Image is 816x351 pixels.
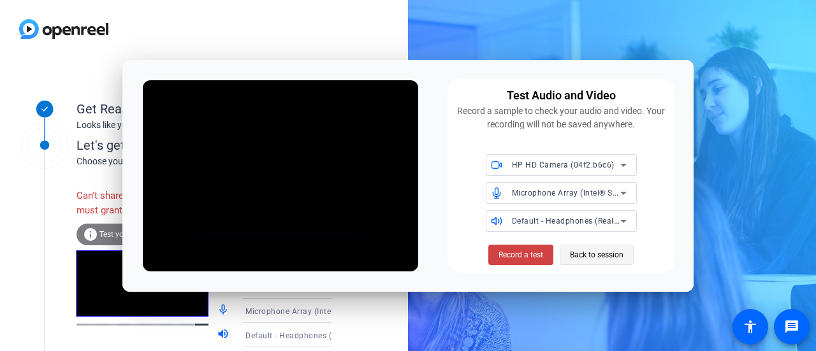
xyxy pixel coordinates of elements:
span: Test your audio and video [99,230,188,239]
div: Looks like you've been invited to join [76,118,331,132]
span: HP HD Camera (04f2:b6c6) [512,161,615,169]
span: Default - Headphones (Realtek(R) Audio) [245,330,397,340]
div: Let's get connected. [76,136,358,155]
div: Test Audio and Video [507,87,616,104]
mat-icon: volume_up [217,327,232,343]
button: Back to session [560,245,634,265]
span: Record a test [499,249,543,261]
mat-icon: accessibility [743,319,758,334]
span: Screen Sharing [245,283,302,292]
div: Record a sample to check your audio and video. Your recording will not be saved anywhere. [455,104,667,131]
button: Record a test [488,245,553,265]
div: Choose your settings [76,155,358,168]
mat-icon: mic_none [217,303,232,319]
div: Get Ready! [76,99,331,118]
span: Back to session [570,243,623,267]
mat-icon: message [784,319,799,334]
span: Microphone Array (Intel® Smart Sound Technology for Digital Microphones) [245,306,528,316]
span: Default - Headphones (Realtek(R) Audio) [512,215,663,226]
mat-icon: info [83,227,98,242]
div: Can't share your screen. You must grant permissions. [76,182,217,224]
span: Microphone Array (Intel® Smart Sound Technology for Digital Microphones) [512,187,794,197]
